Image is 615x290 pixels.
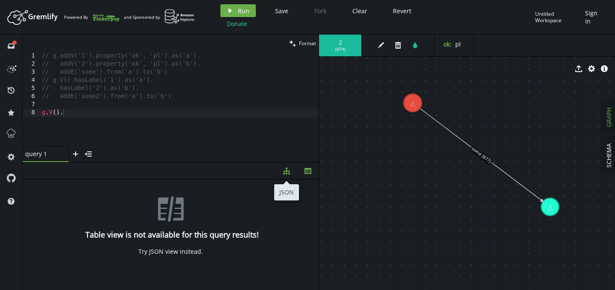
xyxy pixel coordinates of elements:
[275,7,288,15] span: Save
[23,68,41,76] div: 3
[387,4,418,17] button: Revert
[548,208,553,212] tspan: (874)
[85,230,256,239] h4: Table view is not available for this query results!
[346,4,374,17] button: Clear
[138,248,203,255] div: Try JSON view instead.
[23,76,41,84] div: 4
[393,7,411,15] span: Revert
[23,60,41,68] div: 2
[455,40,461,48] span: pl
[124,9,195,25] div: and Sponsored by
[23,109,41,117] div: 8
[585,9,604,25] span: Sign In
[238,7,249,15] span: Run
[220,4,256,17] button: Run
[352,7,367,15] span: Clear
[412,101,413,105] tspan: 1
[307,4,333,17] button: Fork
[328,39,353,46] span: 2
[605,143,613,168] span: SCHEMA
[23,101,41,109] div: 7
[23,84,41,93] div: 5
[23,93,41,101] div: 6
[227,20,247,28] span: Donate
[164,9,195,24] img: AWS Neptune
[535,11,581,24] div: Untitled Workspace
[410,104,416,107] tspan: (871)
[605,107,613,127] span: GRAPH
[287,35,319,52] button: Format
[274,184,299,200] div: JSON
[314,7,326,15] span: Fork
[64,10,120,25] div: Powered By
[220,17,254,30] button: Donate
[269,4,295,17] button: Save
[443,40,451,48] label: ok :
[581,4,609,30] button: Sign In
[335,46,346,52] span: ( 874 )
[23,52,41,60] div: 1
[549,204,551,209] tspan: 2
[25,150,59,158] span: query 1
[299,40,316,47] span: Format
